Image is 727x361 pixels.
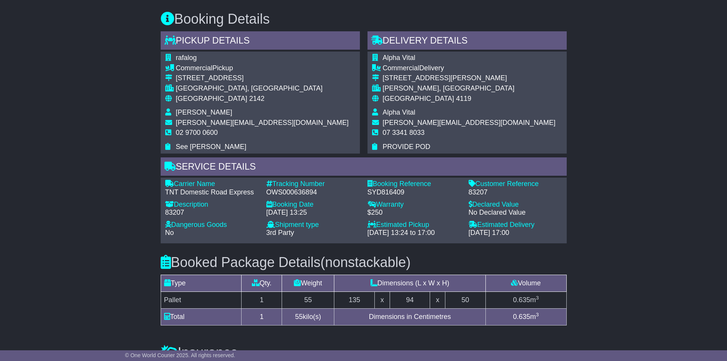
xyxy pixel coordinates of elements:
span: rafalog [176,54,197,62]
span: Alpha Vital [383,54,416,62]
div: No Declared Value [469,209,562,217]
span: 2142 [249,95,264,102]
td: Dimensions in Centimetres [334,308,485,325]
h3: Booking Details [161,11,567,27]
td: 55 [282,291,334,308]
div: 83207 [469,188,562,197]
div: Declared Value [469,201,562,209]
td: x [430,291,445,308]
div: Description [165,201,259,209]
h3: Insurance [161,345,567,360]
div: [DATE] 13:25 [266,209,360,217]
div: Estimated Pickup [368,221,461,229]
div: Dangerous Goods [165,221,259,229]
div: Shipment type [266,221,360,229]
span: 0.635 [513,313,530,321]
div: Customer Reference [469,180,562,188]
span: Alpha Vital [383,108,416,116]
div: Booking Date [266,201,360,209]
span: Commercial [176,64,213,72]
div: [DATE] 13:24 to 17:00 [368,229,461,237]
td: x [375,291,390,308]
span: 07 3341 8033 [383,129,425,136]
td: m [485,291,566,308]
div: Booking Reference [368,180,461,188]
div: Delivery [383,64,556,73]
div: Service Details [161,157,567,178]
div: Carrier Name [165,180,259,188]
div: Warranty [368,201,461,209]
div: [DATE] 17:00 [469,229,562,237]
td: Qty. [242,275,282,291]
td: Volume [485,275,566,291]
span: [PERSON_NAME] [176,108,232,116]
div: OWS000636894 [266,188,360,197]
div: [STREET_ADDRESS][PERSON_NAME] [383,74,556,83]
td: kilo(s) [282,308,334,325]
td: 50 [445,291,485,308]
td: 135 [334,291,375,308]
td: 1 [242,291,282,308]
div: [PERSON_NAME], [GEOGRAPHIC_DATA] [383,84,556,93]
div: [GEOGRAPHIC_DATA], [GEOGRAPHIC_DATA] [176,84,349,93]
div: [STREET_ADDRESS] [176,74,349,83]
span: [PERSON_NAME][EMAIL_ADDRESS][DOMAIN_NAME] [383,119,556,126]
span: [PERSON_NAME][EMAIL_ADDRESS][DOMAIN_NAME] [176,119,349,126]
span: 4119 [456,95,471,102]
span: (nonstackable) [321,254,411,270]
span: 3rd Party [266,229,294,236]
div: Pickup Details [161,31,360,52]
h3: Booked Package Details [161,255,567,270]
td: 94 [390,291,430,308]
span: © One World Courier 2025. All rights reserved. [125,352,235,358]
span: 55 [295,313,303,321]
div: Delivery Details [368,31,567,52]
span: 0.635 [513,296,530,304]
span: [GEOGRAPHIC_DATA] [383,95,454,102]
td: Weight [282,275,334,291]
div: $250 [368,209,461,217]
div: Pickup [176,64,349,73]
td: Pallet [161,291,242,308]
div: Tracking Number [266,180,360,188]
div: Estimated Delivery [469,221,562,229]
td: Dimensions (L x W x H) [334,275,485,291]
td: Type [161,275,242,291]
span: See [PERSON_NAME] [176,143,247,151]
sup: 3 [536,312,539,317]
td: Total [161,308,242,325]
span: Commercial [383,64,419,72]
div: SYD816409 [368,188,461,197]
td: 1 [242,308,282,325]
span: [GEOGRAPHIC_DATA] [176,95,247,102]
span: PROVIDE POD [383,143,430,151]
span: 02 9700 0600 [176,129,218,136]
span: No [165,229,174,236]
div: TNT Domestic Road Express [165,188,259,197]
div: 83207 [165,209,259,217]
sup: 3 [536,295,539,301]
td: m [485,308,566,325]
